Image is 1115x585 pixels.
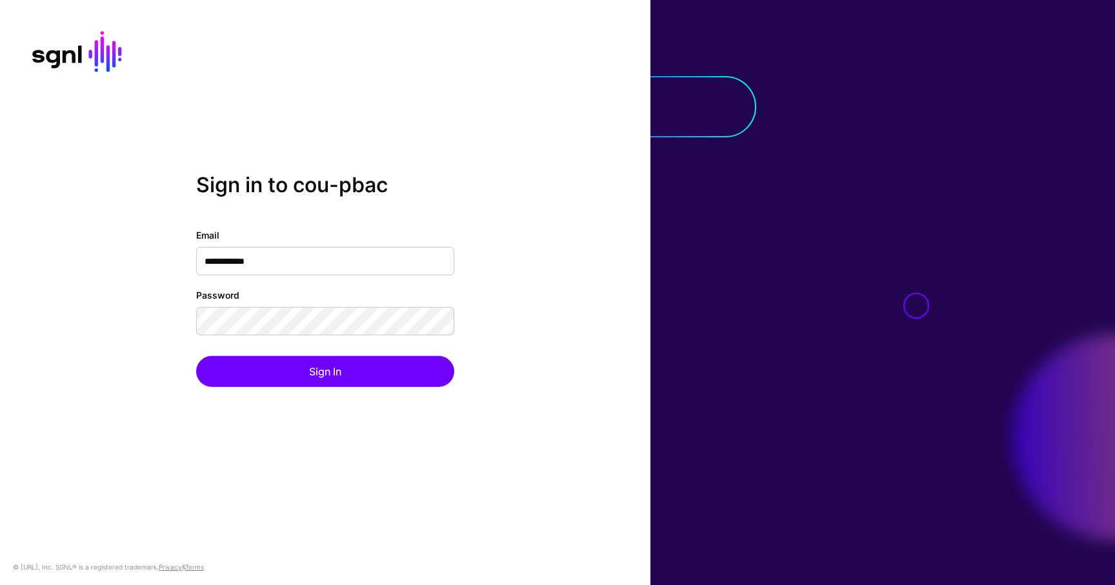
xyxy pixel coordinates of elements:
[196,172,454,197] h2: Sign in to cou-pbac
[196,288,239,302] label: Password
[159,563,182,571] a: Privacy
[196,356,454,387] button: Sign In
[13,562,204,572] div: © [URL], Inc. SGNL® is a registered trademark. &
[185,563,204,571] a: Terms
[196,228,219,242] label: Email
